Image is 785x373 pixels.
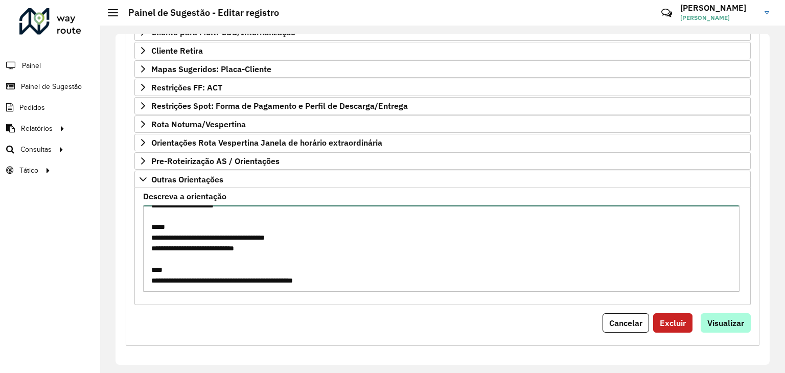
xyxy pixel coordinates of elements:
a: Cliente Retira [134,42,751,59]
span: Consultas [20,144,52,155]
div: Outras Orientações [134,188,751,305]
span: Excluir [660,318,686,328]
a: Rota Noturna/Vespertina [134,115,751,133]
span: Visualizar [707,318,744,328]
a: Contato Rápido [656,2,678,24]
span: Cancelar [609,318,642,328]
a: Mapas Sugeridos: Placa-Cliente [134,60,751,78]
a: Orientações Rota Vespertina Janela de horário extraordinária [134,134,751,151]
span: Rota Noturna/Vespertina [151,120,246,128]
label: Descreva a orientação [143,190,226,202]
span: Cliente para Multi-CDD/Internalização [151,28,295,36]
a: Pre-Roteirização AS / Orientações [134,152,751,170]
span: Pre-Roteirização AS / Orientações [151,157,280,165]
span: Painel [22,60,41,71]
span: Outras Orientações [151,175,223,183]
span: Painel de Sugestão [21,81,82,92]
a: Restrições Spot: Forma de Pagamento e Perfil de Descarga/Entrega [134,97,751,114]
span: Cliente Retira [151,46,203,55]
button: Visualizar [701,313,751,333]
span: Pedidos [19,102,45,113]
span: Orientações Rota Vespertina Janela de horário extraordinária [151,138,382,147]
a: Restrições FF: ACT [134,79,751,96]
h3: [PERSON_NAME] [680,3,757,13]
button: Excluir [653,313,692,333]
span: Tático [19,165,38,176]
a: Outras Orientações [134,171,751,188]
span: Restrições FF: ACT [151,83,222,91]
span: [PERSON_NAME] [680,13,757,22]
button: Cancelar [603,313,649,333]
h2: Painel de Sugestão - Editar registro [118,7,279,18]
span: Relatórios [21,123,53,134]
span: Mapas Sugeridos: Placa-Cliente [151,65,271,73]
span: Restrições Spot: Forma de Pagamento e Perfil de Descarga/Entrega [151,102,408,110]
